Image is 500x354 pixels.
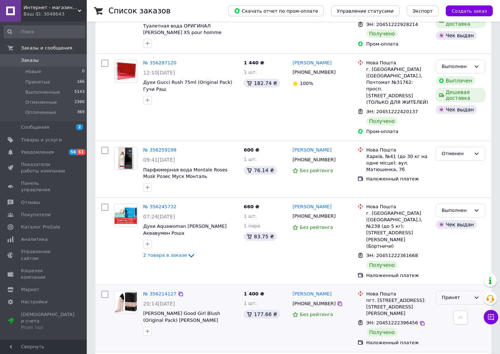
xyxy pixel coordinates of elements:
[291,212,337,221] div: [PHONE_NUMBER]
[21,137,62,143] span: Товары и услуги
[21,161,67,174] span: Показатели работы компании
[143,252,196,258] a: 2 товара в заказе
[366,128,430,135] div: Пром-оплата
[366,22,418,27] span: ЭН: 20451222928214
[244,166,277,175] div: 76.14 ₴
[21,124,49,131] span: Сообщения
[436,76,475,85] div: Выплачен
[300,168,333,173] span: Без рейтинга
[366,297,430,317] div: пгт. [STREET_ADDRESS]: [STREET_ADDRESS][PERSON_NAME]
[292,60,332,67] a: [PERSON_NAME]
[436,31,477,40] div: Чек выдан
[21,149,54,155] span: Уведомления
[21,268,67,281] span: Кошелек компании
[143,252,187,258] span: 2 товара в заказе
[300,312,333,317] span: Без рейтинга
[21,224,60,230] span: Каталог ProSale
[292,147,332,154] a: [PERSON_NAME]
[143,167,227,179] a: Парфюмерная вода Montale Roses Musk Розес Муск Монталь
[74,89,85,95] span: 5143
[291,299,337,308] div: [PHONE_NUMBER]
[442,294,471,302] div: Принят
[21,180,67,193] span: Панель управления
[337,8,394,14] span: Управление статусами
[108,7,171,15] h1: Список заказов
[244,213,257,219] span: 1 шт.
[21,311,74,331] span: [DEMOGRAPHIC_DATA] и счета
[300,225,333,230] span: Без рейтинга
[143,311,220,329] a: [PERSON_NAME] Good Girl Blush (Original Pack) [PERSON_NAME] [PERSON_NAME]
[244,147,259,153] span: 600 ₴
[291,155,337,165] div: [PHONE_NUMBER]
[228,5,324,16] button: Скачать отчет по пром-оплате
[143,60,176,65] a: № 356287120
[244,79,280,88] div: 182.74 ₴
[21,45,72,51] span: Заказы и сообщения
[23,11,87,17] div: Ваш ID: 3048643
[366,204,430,210] div: Нова Пошта
[21,212,51,218] span: Покупатели
[118,147,134,170] img: Фото товару
[300,81,313,86] span: 100%
[244,291,264,297] span: 1 400 ₴
[244,69,257,75] span: 1 шт.
[366,109,418,114] span: ЭН: 20451222420137
[291,68,337,77] div: [PHONE_NUMBER]
[366,328,398,337] div: Получено
[143,214,175,219] span: 07:24[DATE]
[366,29,398,38] div: Получено
[436,220,477,229] div: Чек выдан
[244,204,259,209] span: 660 ₴
[21,299,47,305] span: Настройки
[366,320,418,325] span: ЭН: 20451222396456
[115,206,137,224] img: Фото товару
[25,89,60,95] span: Выполненные
[21,286,39,293] span: Маркет
[366,60,430,66] div: Нова Пошта
[114,291,137,314] a: Фото товару
[436,105,477,114] div: Чек выдан
[143,23,222,42] span: Туалетная вода ОРИГИНАЛ [PERSON_NAME] XS pour homme [PERSON_NAME] ИксС пур хомм
[292,291,332,298] a: [PERSON_NAME]
[143,80,232,92] a: Духи Gucci Rush 75ml (Original Pack) Гучи Раш
[69,149,77,155] span: 56
[366,272,430,279] div: Наложенный платеж
[143,204,176,209] a: № 356245732
[446,5,493,16] button: Создать заказ
[442,150,471,158] div: Отменен
[25,99,57,106] span: Отмененные
[484,310,498,324] button: Чат с покупателем
[452,8,487,14] span: Создать заказ
[21,324,74,331] div: Prom топ
[21,248,67,261] span: Управление сайтом
[143,223,227,242] span: Духи Aquawoman [PERSON_NAME] Аквавумен Роша (наливные,стекляный флакон)
[82,68,85,75] span: 0
[143,301,175,307] span: 20:14[DATE]
[25,79,50,85] span: Принятые
[366,117,398,125] div: Получено
[439,8,493,13] a: Создать заказ
[143,291,176,297] a: № 356214127
[366,41,430,47] div: Пром-оплата
[114,147,137,170] a: Фото товару
[115,292,137,312] img: Фото товару
[21,199,40,206] span: Отзывы
[21,57,39,64] span: Заказы
[143,157,175,163] span: 09:41[DATE]
[366,253,418,258] span: ЭН: 20451222361668
[244,300,257,306] span: 1 шт.
[114,60,137,83] a: Фото товару
[292,204,332,210] a: [PERSON_NAME]
[244,223,260,229] span: 1 пара
[25,68,41,75] span: Новые
[366,210,430,249] div: г. [GEOGRAPHIC_DATA] ([GEOGRAPHIC_DATA].), №238 (до 5 кг): [STREET_ADDRESS][PERSON_NAME] (Бортничи)
[366,261,398,269] div: Получено
[442,207,471,214] div: Выполнен
[436,88,486,102] div: Дешевая доставка
[442,63,471,71] div: Выполнен
[21,236,48,243] span: Аналитика
[143,147,176,153] a: № 356259199
[77,149,85,155] span: 51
